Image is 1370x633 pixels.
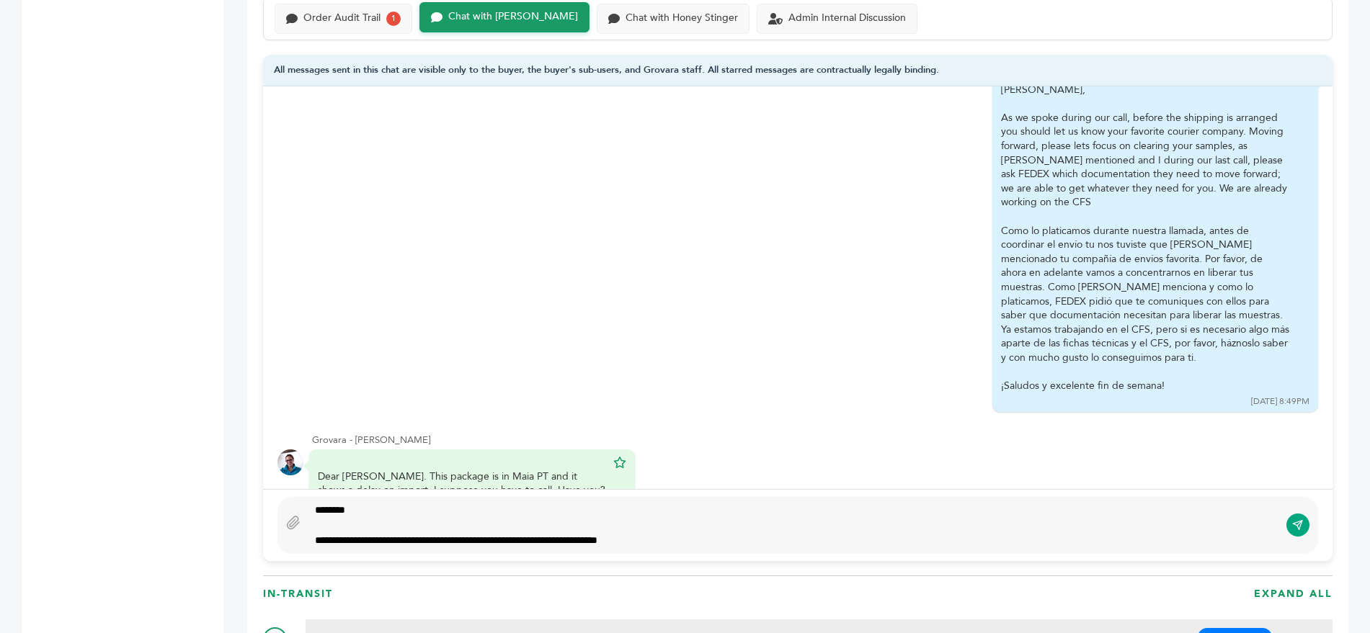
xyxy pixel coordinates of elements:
[1001,224,1289,365] div: Como lo platicamos durante nuestra llamada, antes de coordinar el envío tu nos tuviste que [PERSO...
[263,55,1333,87] div: All messages sent in this chat are visible only to the buyer, the buyer's sub-users, and Grovara ...
[1001,379,1289,393] div: ¡Saludos y excelente fin de semana!
[263,587,333,601] h3: In-Transit
[303,12,381,24] div: Order Audit Trail
[1001,83,1289,393] div: [PERSON_NAME],
[1251,395,1309,408] div: [DATE] 8:49PM
[1254,587,1333,601] h3: EXPAND ALL
[312,434,1318,446] div: Grovara - [PERSON_NAME]
[386,12,401,26] div: 1
[1001,111,1289,210] div: As we spoke during our call, before the shipping is arranged you should let us know your favorite...
[788,12,906,24] div: Admin Internal Discussion
[448,11,578,23] div: Chat with [PERSON_NAME]
[318,470,606,512] div: Dear [PERSON_NAME]. This package is in Maia PT and it shows a delay on import. I suppose you have...
[626,12,738,24] div: Chat with Honey Stinger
